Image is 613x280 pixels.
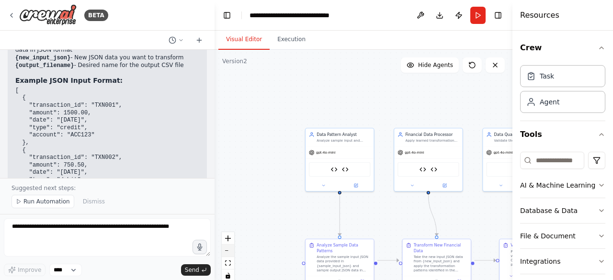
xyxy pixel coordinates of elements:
span: Hide Agents [418,61,453,69]
span: gpt-4o-mini [493,150,512,155]
div: Validate the processed financial data output for accuracy, completeness, and format consistency b... [494,138,548,143]
div: Apply learned transformation patterns to process new financial data files and generate output in ... [405,138,459,143]
span: gpt-4o-mini [316,150,335,155]
div: Analyze Sample Data Patterns [317,243,370,254]
button: Improve [4,264,45,276]
div: Data Pattern AnalystAnalyze sample input and output financial data to identify transformation pat... [305,128,375,191]
button: Crew [520,34,605,61]
p: Suggested next steps: [11,184,203,192]
img: CSV Processor [342,166,349,173]
span: gpt-4o-mini [405,150,424,155]
div: Version 2 [222,57,247,65]
g: Edge from 3ea123a0-f775-4636-b5fe-00f4a5b27eb8 to c210a24f-636a-45a4-88f9-1fe43e9be69c [377,258,399,263]
button: Execution [270,30,313,50]
code: {output_filename} [15,62,74,69]
div: Analyze sample input and output financial data to identify transformation patterns, column mappin... [317,138,370,143]
button: Integrations [520,249,605,274]
span: Send [185,266,199,274]
img: Data Pattern Analyzer [331,166,338,173]
button: Switch to previous chat [165,34,188,46]
div: Data Quality ValidatorValidate the processed financial data output for accuracy, completeness, an... [482,128,552,191]
button: Start a new chat [192,34,207,46]
button: Open in side panel [429,182,460,189]
g: Edge from c210a24f-636a-45a4-88f9-1fe43e9be69c to 807e00ab-aecd-46db-927a-4eb2d808efa0 [474,258,496,263]
span: Dismiss [83,198,105,205]
button: zoom out [222,245,234,257]
div: Transform New Financial Data [414,243,467,254]
img: Logo [19,4,77,26]
span: Improve [18,266,41,274]
button: Hide Agents [401,57,459,73]
h4: Resources [520,10,559,21]
div: Analyze the sample input JSON data provided in {sample_input_json} and sample output JSON data in... [317,255,370,272]
div: Crew [520,61,605,121]
nav: breadcrumb [250,11,351,20]
code: [ { "transaction_id": "TXN001", "amount": 1500.00, "date": "[DATE]", "type": "credit", "account":... [15,87,125,206]
button: zoom in [222,232,234,245]
span: Run Automation [23,198,70,205]
div: Financial Data Processor [405,132,459,137]
div: BETA [84,10,108,21]
div: Agent [540,97,559,107]
button: Open in side panel [340,182,371,189]
button: AI & Machine Learning [520,173,605,198]
button: File & Document [520,224,605,248]
button: Tools [520,121,605,148]
li: - Desired name for the output CSV file [15,62,199,70]
code: {new_input_json} [15,55,70,61]
button: fit view [222,257,234,269]
g: Edge from 86679df2-038c-4238-8c67-600209bec569 to c210a24f-636a-45a4-88f9-1fe43e9be69c [426,194,440,236]
button: Send [181,264,211,276]
button: Database & Data [520,198,605,223]
g: Edge from 1e756ba4-b4bb-48c2-a595-0d095fe1660e to 3ea123a0-f775-4636-b5fe-00f4a5b27eb8 [337,194,342,236]
button: Hide right sidebar [491,9,505,22]
button: Hide left sidebar [220,9,234,22]
img: CSV Processor [431,166,437,173]
div: Data Pattern Analyst [317,132,370,137]
strong: Example JSON Input Format: [15,77,123,84]
div: Data Quality Validator [494,132,548,137]
div: Task [540,71,554,81]
div: Take the new input JSON data from {new_input_json} and apply the transformation patterns identifi... [414,255,467,272]
button: Dismiss [78,195,110,208]
li: - New JSON data you want to transform [15,54,199,62]
button: Run Automation [11,195,74,208]
img: Data Transformer [420,166,426,173]
button: Visual Editor [218,30,270,50]
div: Financial Data ProcessorApply learned transformation patterns to process new financial data files... [394,128,463,191]
button: Click to speak your automation idea [193,240,207,254]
